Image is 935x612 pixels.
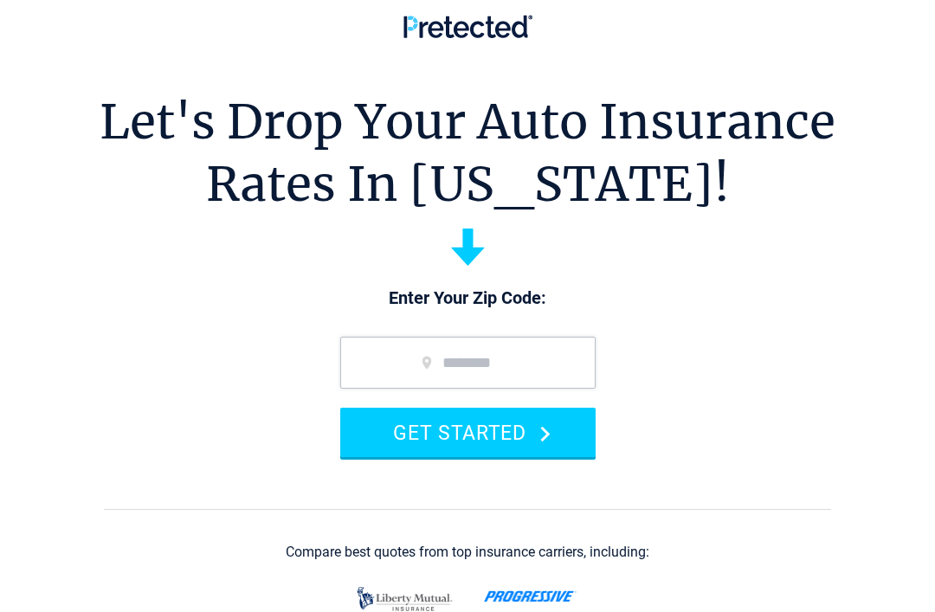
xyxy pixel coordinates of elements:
div: Compare best quotes from top insurance carriers, including: [286,544,649,560]
h1: Let's Drop Your Auto Insurance Rates In [US_STATE]! [100,91,835,216]
img: progressive [484,590,577,602]
p: Enter Your Zip Code: [323,287,613,311]
button: GET STARTED [340,408,596,457]
img: Pretected Logo [403,15,532,38]
input: zip code [340,337,596,389]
